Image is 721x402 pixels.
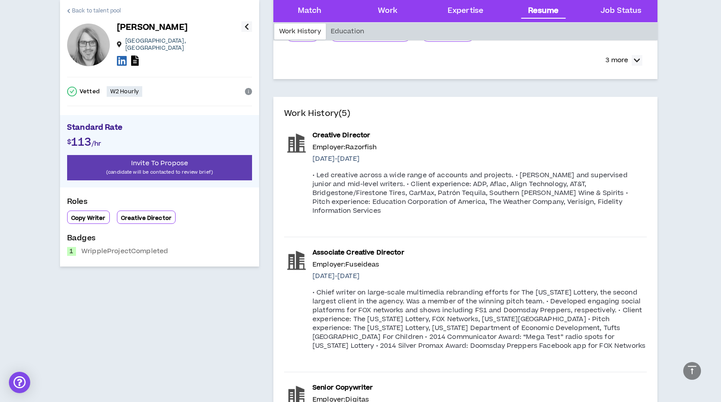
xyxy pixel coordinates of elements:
[71,215,106,222] p: Copy Writer
[67,137,71,147] span: $
[312,171,647,215] p: • Led creative across a wide range of accounts and projects. • [PERSON_NAME] and supervised junio...
[67,168,252,176] p: (candidate will be contacted to review brief)
[67,24,110,66] div: Keefe J.
[9,372,30,393] div: Open Intercom Messenger
[312,154,647,164] p: [DATE] - [DATE]
[92,139,101,148] span: /hr
[528,5,558,17] div: Resume
[312,288,647,350] p: • Chief writer on large-scale multimedia rebranding efforts for The [US_STATE] Lottery, the secon...
[121,215,172,222] p: Creative Director
[601,5,641,17] div: Job Status
[312,260,647,270] p: Employer: Fuseideas
[110,88,139,95] p: W2 Hourly
[601,52,647,68] button: 3 more
[378,5,398,17] div: Work
[81,247,168,256] p: Wripple Project Completed
[80,88,100,95] p: Vetted
[131,159,188,168] span: Invite To Propose
[312,271,647,281] p: [DATE] - [DATE]
[274,24,326,40] div: Work History
[67,87,77,96] span: check-circle
[326,24,369,40] div: Education
[67,155,252,180] button: Invite To Propose(candidate will be contacted to review brief)
[67,196,252,211] p: Roles
[312,383,647,393] p: Senior Copywriter
[312,131,647,140] p: Creative Director
[125,37,241,52] p: [GEOGRAPHIC_DATA] , [GEOGRAPHIC_DATA]
[448,5,483,17] div: Expertise
[245,88,252,95] span: info-circle
[312,248,647,258] p: Associate Creative Director
[117,21,188,34] p: [PERSON_NAME]
[67,122,252,135] p: Standard Rate
[72,7,121,15] span: Back to talent pool
[687,365,697,375] span: vertical-align-top
[312,143,647,152] p: Employer: Razorfish
[71,135,91,150] span: 113
[67,247,76,256] div: 1
[284,131,309,155] img: Razorfish
[284,248,309,273] img: Fuseideas
[67,233,252,247] p: Badges
[284,107,647,120] h4: Work History (5)
[298,5,322,17] div: Match
[605,56,628,65] p: 3 more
